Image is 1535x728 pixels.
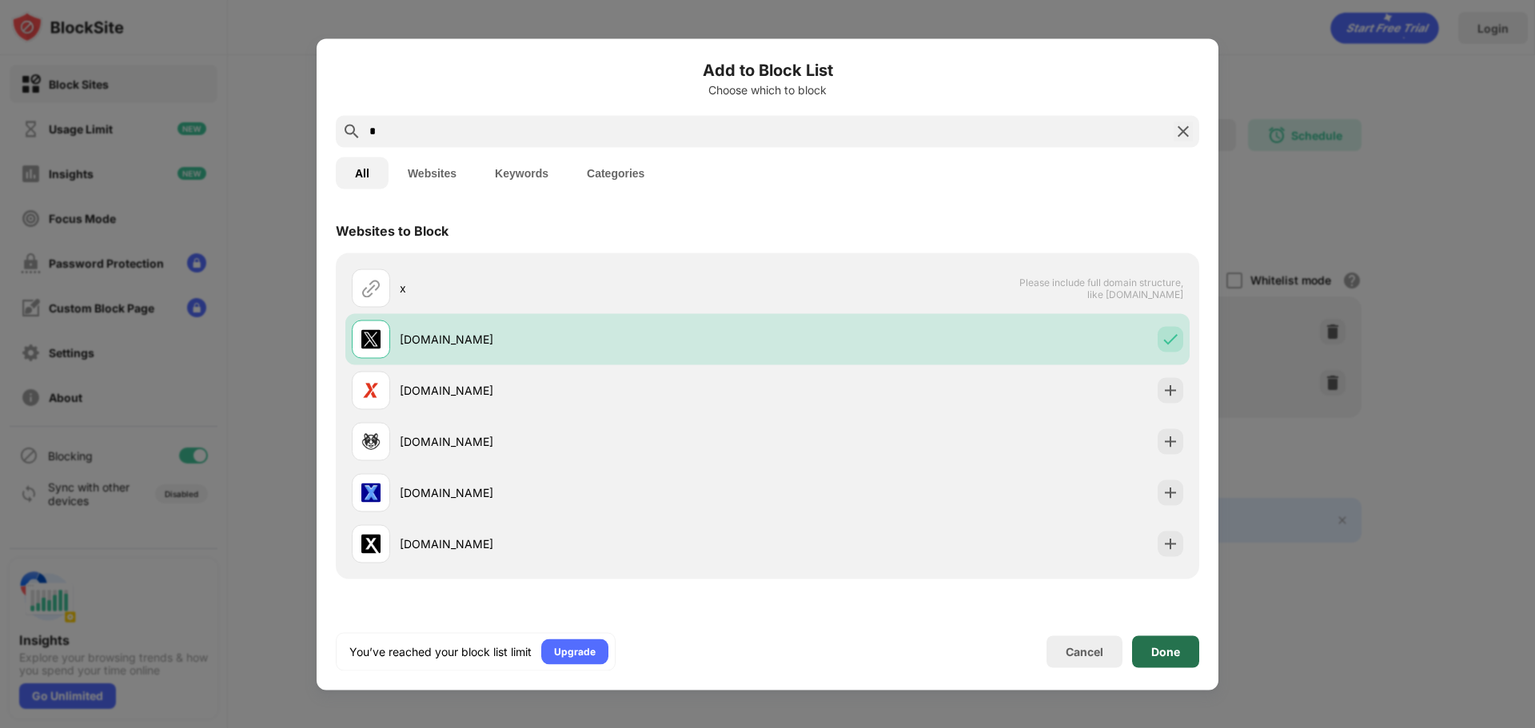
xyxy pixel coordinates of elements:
img: url.svg [361,278,381,297]
div: Websites to Block [336,222,449,238]
div: [DOMAIN_NAME] [400,433,767,450]
button: Categories [568,157,664,189]
img: favicons [361,380,381,400]
button: Keywords [476,157,568,189]
button: All [336,157,389,189]
div: [DOMAIN_NAME] [400,382,767,399]
img: favicons [361,329,381,348]
img: favicons [361,432,381,451]
div: x [400,280,767,296]
div: Cancel [1066,645,1103,658]
div: Choose which to block [336,83,1199,96]
span: Please include full domain structure, like [DOMAIN_NAME] [1019,276,1183,300]
div: Keywords to Block [336,612,454,628]
div: [DOMAIN_NAME] [400,331,767,348]
div: Done [1151,645,1180,658]
div: You’ve reached your block list limit [349,643,532,659]
img: favicons [361,534,381,553]
div: [DOMAIN_NAME] [400,535,767,552]
img: favicons [361,483,381,502]
img: search.svg [342,121,361,141]
button: Websites [389,157,476,189]
img: search-close [1174,121,1193,141]
div: [DOMAIN_NAME] [400,484,767,501]
div: Upgrade [554,643,596,659]
h6: Add to Block List [336,58,1199,82]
